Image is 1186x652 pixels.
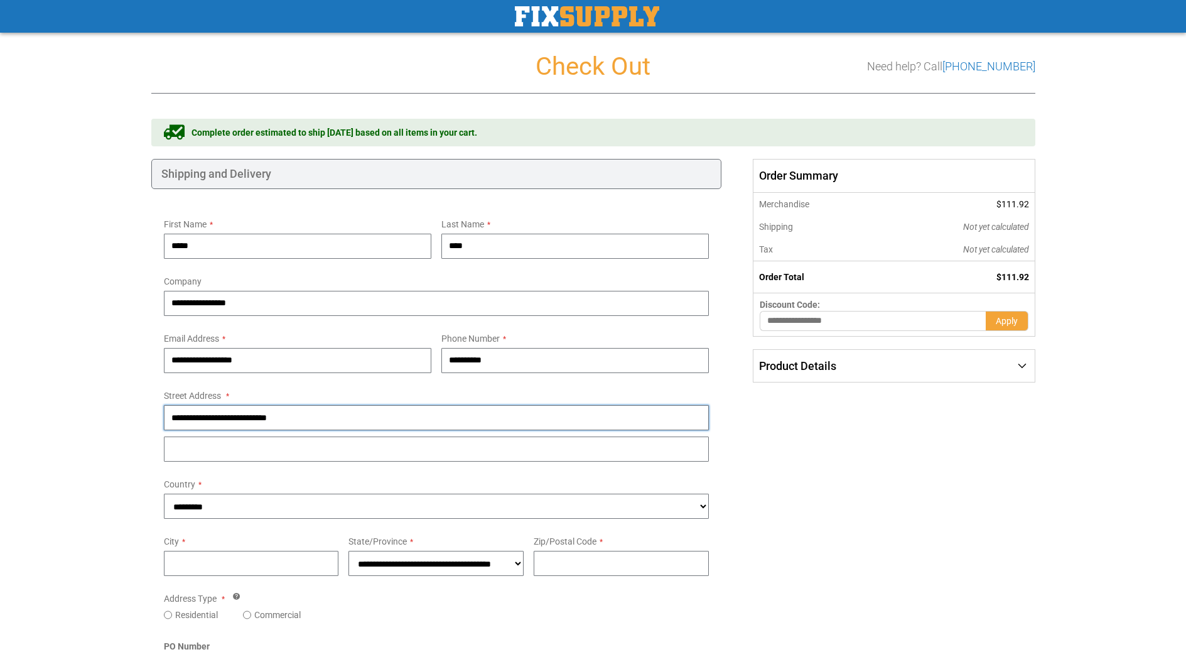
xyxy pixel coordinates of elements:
span: First Name [164,219,207,229]
img: Fix Industrial Supply [515,6,659,26]
strong: Order Total [759,272,804,282]
span: Not yet calculated [963,244,1029,254]
button: Apply [986,311,1028,331]
span: $111.92 [996,272,1029,282]
h3: Need help? Call [867,60,1035,73]
span: Discount Code: [760,300,820,310]
span: Country [164,479,195,489]
span: $111.92 [996,199,1029,209]
span: Phone Number [441,334,500,344]
th: Tax [753,238,878,261]
span: Street Address [164,391,221,401]
a: store logo [515,6,659,26]
span: Shipping [759,222,793,232]
span: Order Summary [753,159,1035,193]
span: Email Address [164,334,219,344]
span: Product Details [759,359,836,372]
span: State/Province [348,536,407,546]
a: [PHONE_NUMBER] [942,60,1035,73]
span: Complete order estimated to ship [DATE] based on all items in your cart. [191,126,477,139]
span: City [164,536,179,546]
div: Shipping and Delivery [151,159,722,189]
label: Commercial [254,609,301,621]
span: Zip/Postal Code [534,536,596,546]
span: Company [164,276,202,286]
th: Merchandise [753,193,878,215]
span: Not yet calculated [963,222,1029,232]
span: Apply [996,316,1018,326]
span: Address Type [164,594,217,604]
span: Last Name [441,219,484,229]
label: Residential [175,609,218,621]
h1: Check Out [151,53,1035,80]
